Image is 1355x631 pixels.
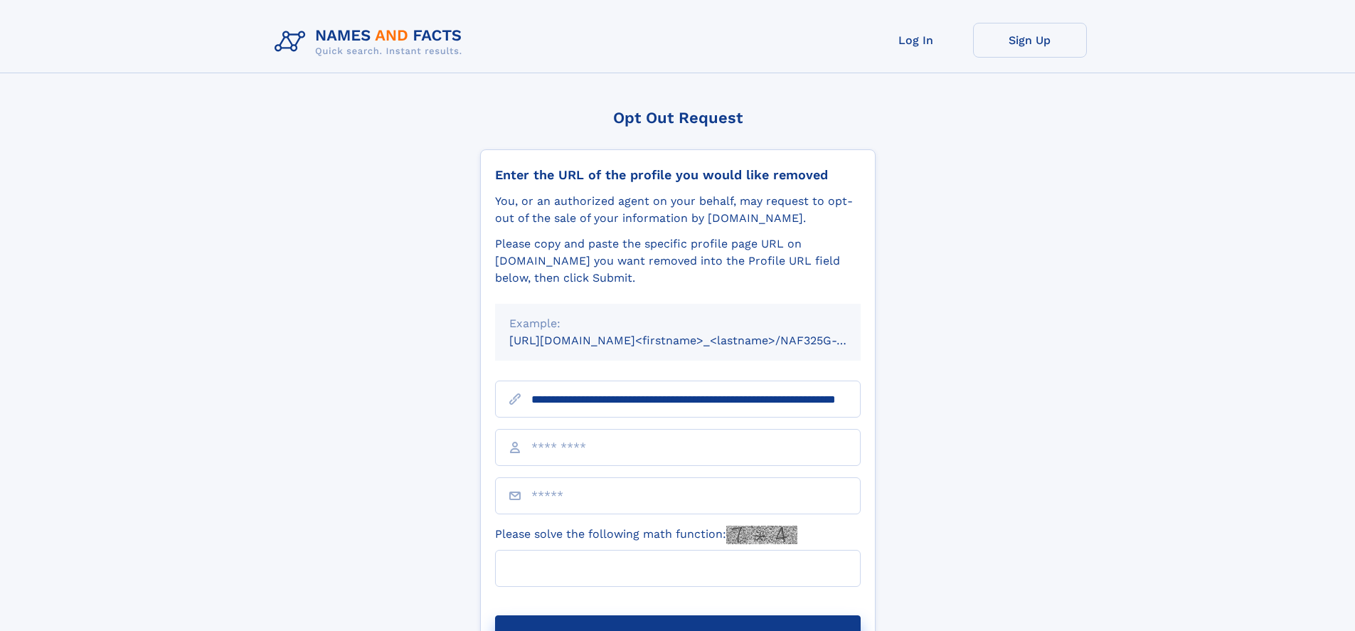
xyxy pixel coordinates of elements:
label: Please solve the following math function: [495,526,797,544]
div: Example: [509,315,846,332]
img: Logo Names and Facts [269,23,474,61]
div: You, or an authorized agent on your behalf, may request to opt-out of the sale of your informatio... [495,193,861,227]
a: Log In [859,23,973,58]
small: [URL][DOMAIN_NAME]<firstname>_<lastname>/NAF325G-xxxxxxxx [509,334,888,347]
div: Please copy and paste the specific profile page URL on [DOMAIN_NAME] you want removed into the Pr... [495,235,861,287]
a: Sign Up [973,23,1087,58]
div: Enter the URL of the profile you would like removed [495,167,861,183]
div: Opt Out Request [480,109,876,127]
